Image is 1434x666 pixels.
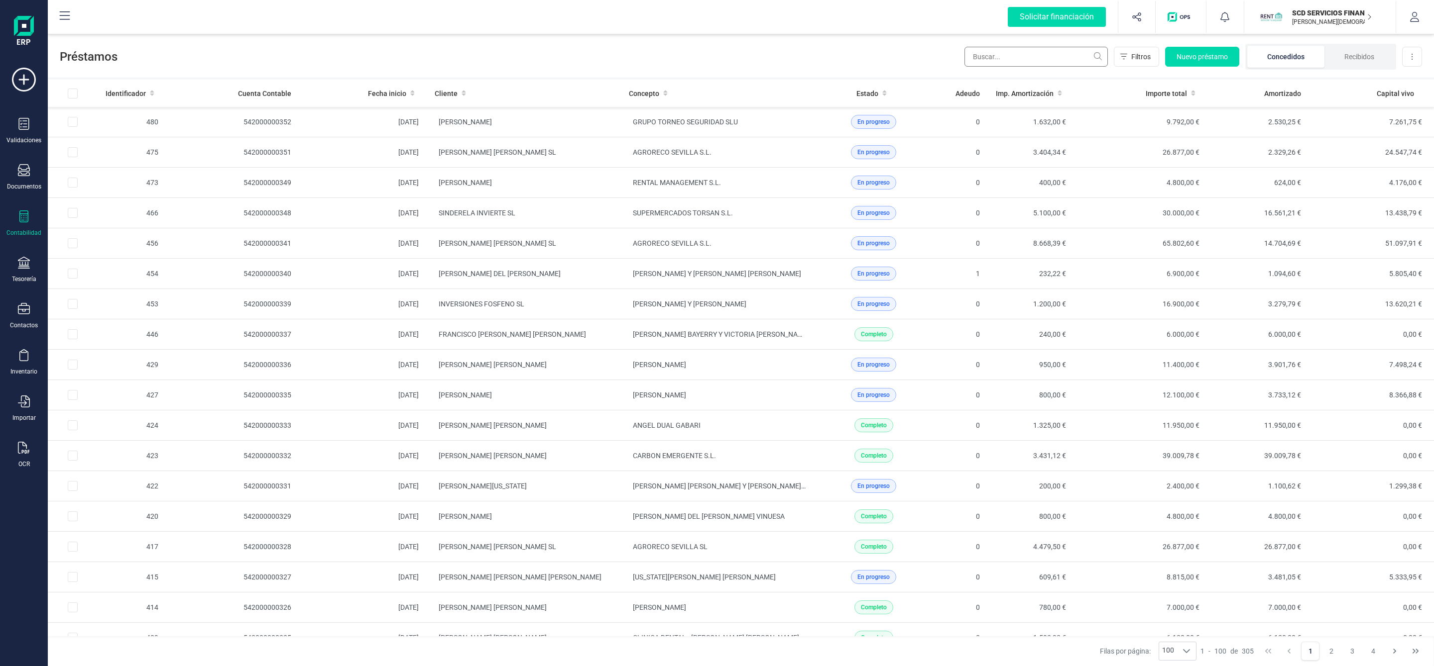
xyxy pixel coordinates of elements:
span: [PERSON_NAME] [PERSON_NAME] SL [439,543,556,551]
span: 100 [1214,646,1226,656]
span: [PERSON_NAME] [439,118,492,126]
button: Page 4 [1364,642,1383,661]
td: [DATE] [299,410,427,441]
td: [DATE] [299,592,427,623]
img: SC [1260,6,1282,28]
td: 0 [933,319,988,350]
span: [PERSON_NAME] [633,391,686,399]
td: 1.632,00 € [988,107,1074,137]
td: 454 [98,259,166,289]
td: [DATE] [299,501,427,532]
span: AGRORECO SEVILLA SL [633,543,708,551]
td: [DATE] [299,289,427,319]
td: [DATE] [299,168,427,198]
span: [PERSON_NAME] [PERSON_NAME] [439,452,547,460]
span: Completo [861,542,887,551]
span: Completo [861,512,887,521]
td: 0 [933,441,988,471]
div: Row Selected 496573dd-35d5-4f80-963c-f5cade2f2a41 [68,117,78,127]
td: 542000000348 [166,198,299,228]
td: 8.668,39 € [988,228,1074,259]
td: 1.100,62 € [1207,471,1309,501]
span: RENTAL MANAGEMENT S.L. [633,179,721,187]
span: [PERSON_NAME] [PERSON_NAME] SL [439,148,556,156]
div: Row Selected eb4466e1-dc0a-422a-bee6-ce31f718323d [68,420,78,430]
span: En progreso [857,117,890,126]
td: 9.792,00 € [1074,107,1207,137]
td: 542000000329 [166,501,299,532]
img: Logo de OPS [1168,12,1194,22]
td: 65.802,60 € [1074,228,1207,259]
span: INVERSIONES FOSFENO SL [439,300,524,308]
span: [PERSON_NAME] [439,512,492,520]
td: 456 [98,228,166,259]
td: 4.800,00 € [1207,501,1309,532]
span: Importe total [1146,89,1187,98]
td: 0 [933,501,988,532]
span: Fecha inicio [368,89,406,98]
td: [DATE] [299,350,427,380]
div: Row Selected 1ffcc343-a5b1-41a1-a63a-d16213a6222a [68,602,78,612]
td: 446 [98,319,166,350]
td: 453 [98,289,166,319]
td: 542000000340 [166,259,299,289]
td: 542000000341 [166,228,299,259]
div: Row Selected 0655c2c8-3aa6-43a1-a181-62afd67d2c92 [68,360,78,370]
td: 0 [933,350,988,380]
button: Page 1 [1301,642,1320,661]
p: SCD SERVICIOS FINANCIEROS SL [1292,8,1372,18]
td: [DATE] [299,623,427,653]
td: 0 [933,623,988,653]
td: 0,00 € [1309,410,1434,441]
td: 1 [933,259,988,289]
div: Row Selected a347ed32-0d61-497d-848e-a593aa0d5e54 [68,451,78,461]
div: Filas por página: [1100,642,1196,661]
div: Row Selected c1fa4981-8e35-43d1-ab32-cc97073fe758 [68,511,78,521]
span: En progreso [857,572,890,581]
td: 240,00 € [988,319,1074,350]
td: [DATE] [299,441,427,471]
img: Logo Finanedi [14,16,34,48]
span: Imp. Amortización [996,89,1054,98]
td: 24.547,74 € [1309,137,1434,168]
td: 0 [933,168,988,198]
td: 12.100,00 € [1074,380,1207,410]
td: 2.400,00 € [1074,471,1207,501]
td: 3.901,76 € [1207,350,1309,380]
td: 480 [98,107,166,137]
span: En progreso [857,390,890,399]
td: 429 [98,350,166,380]
td: 5.805,40 € [1309,259,1434,289]
td: 473 [98,168,166,198]
span: SUPERMERCADOS TORSAN S.L. [633,209,733,217]
td: 0 [933,532,988,562]
td: 427 [98,380,166,410]
span: Adeudo [956,89,980,98]
button: Solicitar financiación [996,1,1118,33]
td: 0,00 € [1309,501,1434,532]
div: OCR [18,460,30,468]
td: 6.000,00 € [1207,319,1309,350]
button: Page 3 [1343,642,1362,661]
input: Buscar... [964,47,1108,67]
span: Completo [861,421,887,430]
td: 609,61 € [988,562,1074,592]
li: Recibidos [1324,46,1394,68]
span: Amortizado [1264,89,1301,98]
td: 5.333,95 € [1309,562,1434,592]
span: Completo [861,633,887,642]
td: 8.815,00 € [1074,562,1207,592]
td: 0 [933,289,988,319]
td: 14.704,69 € [1207,228,1309,259]
span: Completo [861,603,887,612]
button: Next Page [1385,642,1404,661]
td: 542000000328 [166,532,299,562]
td: 13.438,79 € [1309,198,1434,228]
div: Documentos [7,183,41,190]
td: 420 [98,501,166,532]
span: [PERSON_NAME] [PERSON_NAME] [439,634,547,642]
span: Estado [856,89,878,98]
td: 400,00 € [988,168,1074,198]
td: 2.530,25 € [1207,107,1309,137]
td: 1.200,00 € [988,289,1074,319]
